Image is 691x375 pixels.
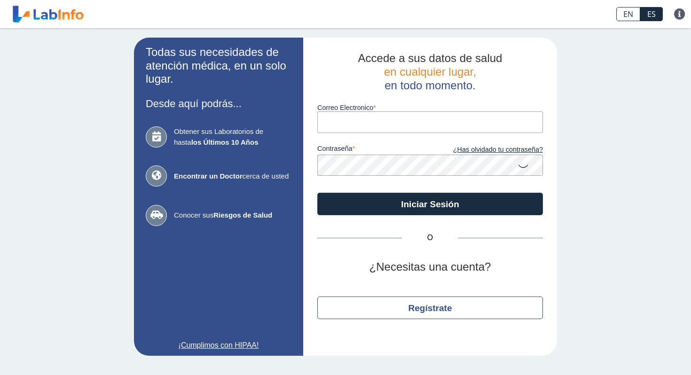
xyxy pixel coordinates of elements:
button: Regístrate [317,297,543,319]
a: ¿Has olvidado tu contraseña? [430,145,543,155]
span: Obtener sus Laboratorios de hasta [174,126,291,148]
span: cerca de usted [174,171,291,182]
label: Correo Electronico [317,104,543,111]
label: contraseña [317,145,430,155]
b: Encontrar un Doctor [174,172,243,180]
h2: ¿Necesitas una cuenta? [317,260,543,274]
b: Riesgos de Salud [213,211,272,219]
button: Iniciar Sesión [317,193,543,215]
span: Conocer sus [174,210,291,221]
a: ES [640,7,663,21]
span: O [402,232,458,243]
a: EN [616,7,640,21]
iframe: Help widget launcher [607,338,681,365]
a: ¡Cumplimos con HIPAA! [146,340,291,351]
h2: Todas sus necesidades de atención médica, en un solo lugar. [146,46,291,86]
span: en cualquier lugar, [384,65,476,78]
span: Accede a sus datos de salud [358,52,503,64]
span: en todo momento. [385,79,475,92]
b: los Últimos 10 Años [191,138,259,146]
h3: Desde aquí podrás... [146,98,291,109]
